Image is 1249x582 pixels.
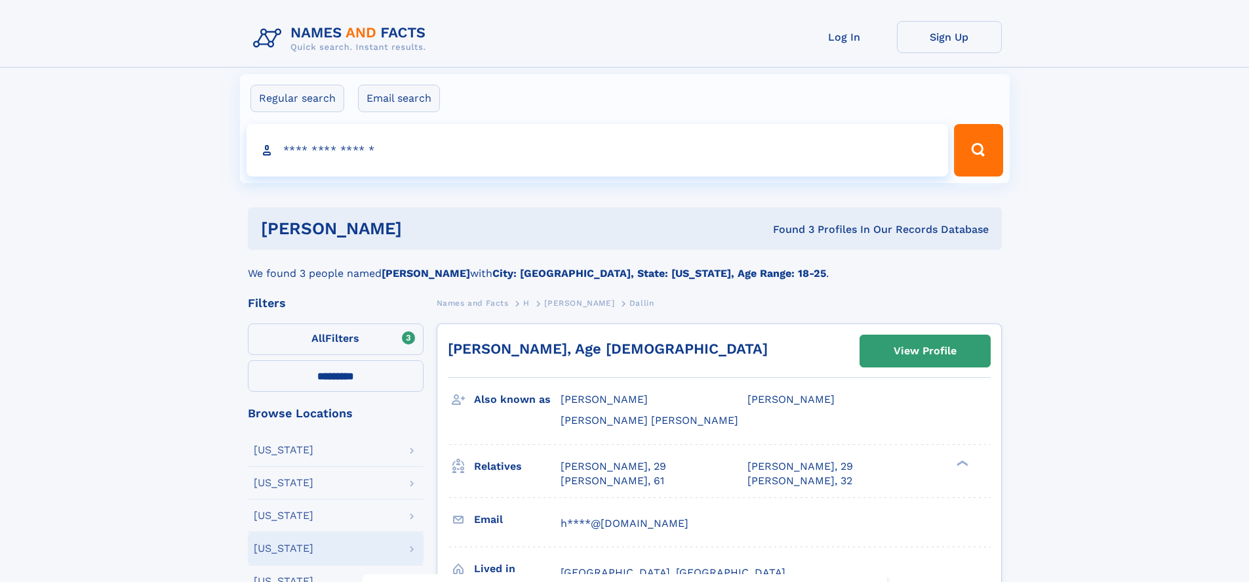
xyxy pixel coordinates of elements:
a: [PERSON_NAME], 32 [747,474,852,488]
div: [US_STATE] [254,478,313,488]
a: [PERSON_NAME], 29 [747,459,853,474]
span: [PERSON_NAME] [PERSON_NAME] [561,414,738,426]
span: [GEOGRAPHIC_DATA], [GEOGRAPHIC_DATA] [561,566,785,579]
button: Search Button [954,124,1002,177]
a: Sign Up [897,21,1002,53]
div: ❯ [953,459,969,467]
a: [PERSON_NAME], Age [DEMOGRAPHIC_DATA] [448,341,768,357]
div: [US_STATE] [254,510,313,521]
div: View Profile [894,336,957,366]
h1: [PERSON_NAME] [261,220,587,237]
b: [PERSON_NAME] [382,267,470,280]
div: We found 3 people named with . [248,250,1002,281]
a: H [523,295,530,311]
span: All [311,332,325,344]
h3: Lived in [474,558,561,580]
b: City: [GEOGRAPHIC_DATA], State: [US_STATE], Age Range: 18-25 [492,267,826,280]
a: Log In [792,21,897,53]
div: [US_STATE] [254,445,313,455]
span: Dallin [629,299,654,308]
div: Browse Locations [248,407,424,419]
a: Names and Facts [437,295,509,311]
h3: Relatives [474,455,561,478]
label: Email search [358,85,440,112]
a: [PERSON_NAME], 61 [561,474,664,488]
label: Regular search [250,85,344,112]
span: [PERSON_NAME] [747,393,835,405]
input: search input [247,124,949,177]
div: Found 3 Profiles In Our Records Database [587,222,989,237]
h3: Also known as [474,388,561,411]
img: Logo Names and Facts [248,21,437,56]
span: [PERSON_NAME] [561,393,648,405]
span: [PERSON_NAME] [544,299,614,308]
h3: Email [474,509,561,531]
label: Filters [248,323,424,355]
a: [PERSON_NAME] [544,295,614,311]
div: [US_STATE] [254,543,313,554]
a: [PERSON_NAME], 29 [561,459,666,474]
span: H [523,299,530,308]
div: Filters [248,297,424,309]
a: View Profile [860,335,990,367]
